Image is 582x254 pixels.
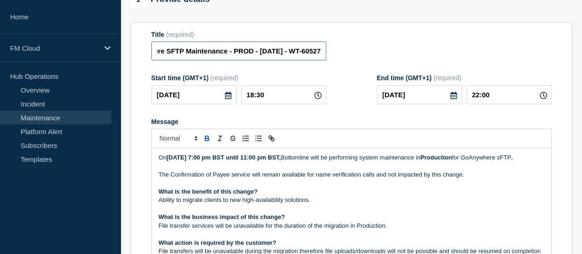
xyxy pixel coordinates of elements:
[156,133,201,144] span: Font size
[151,118,552,125] div: Message
[159,188,258,195] strong: What is the benefit of this change?
[151,31,326,38] div: Title
[159,213,285,220] strong: What is the business impact of this change?
[159,239,277,246] strong: What action is required by the customer?
[433,74,461,82] span: (required)
[210,74,238,82] span: (required)
[226,133,239,144] button: Toggle strikethrough text
[159,154,544,162] p: On Bottomline will be performing system maintenance in for GoAnywhere sFTP
[421,154,452,161] strong: Production
[159,222,544,230] p: File transfer services will be unavailable for the duration of the migration in Production.
[201,133,213,144] button: Toggle bold text
[241,85,326,104] input: HH:MM
[252,133,265,144] button: Toggle bulleted list
[265,133,278,144] button: Toggle link
[239,133,252,144] button: Toggle ordered list
[213,133,226,144] button: Toggle italic text
[10,44,98,52] p: FM Cloud
[151,85,236,104] input: YYYY-MM-DD
[159,171,544,179] p: The Confirmation of Payee service will remain available for name verification calls and not impac...
[377,74,552,82] div: End time (GMT+1)
[159,196,544,204] p: Ability to migrate clients to new high-availability solutions.
[167,154,281,161] strong: [DATE] 7:00 pm BST until 11:00 pm BST,
[166,31,194,38] span: (required)
[151,41,326,60] input: Title
[467,85,552,104] input: HH:MM
[377,85,462,104] input: YYYY-MM-DD
[151,74,326,82] div: Start time (GMT+1)
[511,154,513,161] strong: .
